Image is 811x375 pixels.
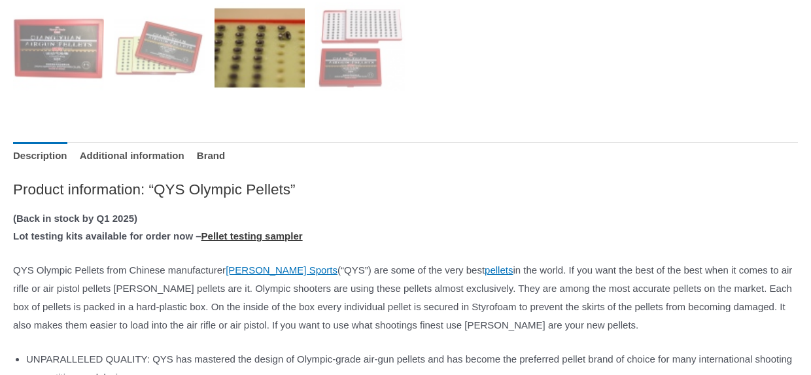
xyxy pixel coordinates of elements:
h2: Product information: “QYS Olympic Pellets” [13,180,798,199]
a: Additional information [80,142,184,170]
strong: (Back in stock by Q1 2025) [13,213,137,224]
a: Description [13,142,67,170]
a: [PERSON_NAME] Sports [226,264,337,276]
img: QYS Olympic Pellets - Image 2 [114,2,205,93]
img: QYS Olympic Pellets - Image 3 [215,2,305,93]
a: pellets [485,264,513,276]
img: QYS Olympic Pellets [13,2,104,93]
strong: Lot testing kits available for order now – [13,230,303,241]
a: Pellet testing sampler [201,230,303,241]
a: Brand [197,142,225,170]
p: QYS Olympic Pellets from Chinese manufacturer (“QYS”) are some of the very best in the world. If ... [13,261,798,334]
img: QYS Olympic Pellets - Image 4 [315,2,405,93]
